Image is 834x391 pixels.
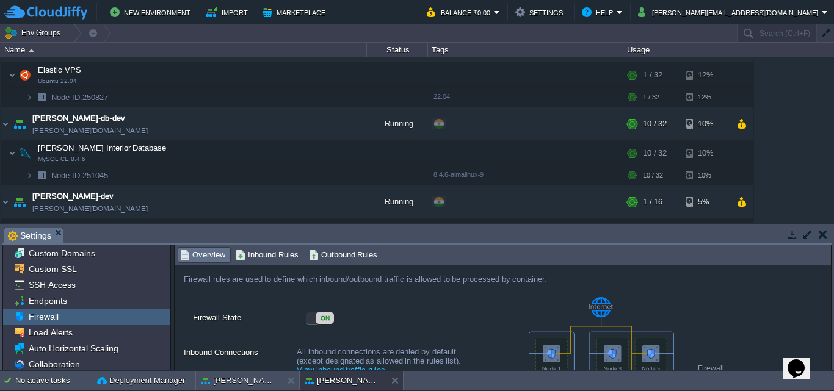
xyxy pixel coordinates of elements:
[16,219,34,243] img: AMDAwAAAACH5BAEAAAAALAAAAAABAAEAAAICRAEAOw==
[433,171,484,178] span: 8.4.6-almalinux-9
[297,365,385,375] a: View inbound traffic rules
[433,93,450,100] span: 22.04
[686,141,725,165] div: 10%
[50,170,110,181] a: Node ID:251045
[686,185,725,218] div: 5%
[297,346,480,381] div: All inbound connections are denied by default (except designated as allowed in the rules list).
[51,171,82,180] span: Node ID:
[26,264,79,274] a: Custom SSL
[316,312,334,324] div: ON
[38,156,85,163] span: MySQL CE 8.4.6
[643,141,667,165] div: 10 / 32
[4,24,65,41] button: Env Groups
[427,5,494,20] button: Balance ₹0.00
[686,88,725,107] div: 12%
[1,185,10,218] img: AMDAwAAAACH5BAEAAAAALAAAAAABAAEAAAICRAEAOw==
[38,77,77,85] span: Ubuntu 22.04
[305,375,382,387] button: [PERSON_NAME]-db-dev
[180,248,225,262] span: Overview
[32,190,114,203] a: [PERSON_NAME]-dev
[643,63,662,87] div: 1 / 32
[686,107,725,140] div: 10%
[11,185,28,218] img: AMDAwAAAACH5BAEAAAAALAAAAAABAAEAAAICRAEAOw==
[368,43,427,57] div: Status
[1,43,366,57] div: Name
[16,141,34,165] img: AMDAwAAAACH5BAEAAAAALAAAAAABAAEAAAICRAEAOw==
[686,166,725,185] div: 10%
[9,219,16,243] img: AMDAwAAAACH5BAEAAAAALAAAAAABAAEAAAICRAEAOw==
[682,362,771,376] div: Firewall
[26,166,33,185] img: AMDAwAAAACH5BAEAAAAALAAAAAABAAEAAAICRAEAOw==
[1,107,10,140] img: AMDAwAAAACH5BAEAAAAALAAAAAABAAEAAAICRAEAOw==
[26,359,82,370] a: Collaboration
[26,327,74,338] a: Load Alerts
[193,311,305,334] label: Firewall State
[26,295,69,306] a: Endpoints
[367,107,428,140] div: Running
[582,5,617,20] button: Help
[26,279,78,290] a: SSH Access
[33,88,50,107] img: AMDAwAAAACH5BAEAAAAALAAAAAABAAEAAAICRAEAOw==
[11,107,28,140] img: AMDAwAAAACH5BAEAAAAALAAAAAABAAEAAAICRAEAOw==
[50,170,110,181] span: 251045
[29,49,34,52] img: AMDAwAAAACH5BAEAAAAALAAAAAABAAEAAAICRAEAOw==
[32,203,148,215] a: [PERSON_NAME][DOMAIN_NAME]
[643,166,663,185] div: 10 / 32
[175,265,758,293] div: Firewall rules are used to define which inbound/outbound traffic is allowed to be processed by co...
[643,185,662,218] div: 1 / 16
[643,219,662,243] div: 1 / 16
[26,248,97,259] a: Custom Domains
[50,92,110,102] a: Node ID:250827
[110,5,194,20] button: New Environment
[643,107,667,140] div: 10 / 32
[37,143,168,153] span: [PERSON_NAME] Interior Database
[624,43,753,57] div: Usage
[236,248,299,262] span: Inbound Rules
[51,93,82,102] span: Node ID:
[201,375,278,387] button: [PERSON_NAME]-app-dev
[638,5,822,20] button: [PERSON_NAME][EMAIL_ADDRESS][DOMAIN_NAME]
[4,5,87,20] img: CloudJiffy
[32,124,148,137] span: [PERSON_NAME][DOMAIN_NAME]
[32,112,125,124] a: [PERSON_NAME]-db-dev
[783,342,822,379] iframe: chat widget
[97,375,185,387] button: Deployment Manager
[37,221,90,231] a: Load Balancer
[26,311,60,322] a: Firewall
[686,219,725,243] div: 5%
[37,65,83,75] span: Elastic VPS
[309,248,378,262] span: Outbound Rules
[206,5,252,20] button: Import
[26,88,33,107] img: AMDAwAAAACH5BAEAAAAALAAAAAABAAEAAAICRAEAOw==
[686,63,725,87] div: 12%
[37,221,90,231] span: Load Balancer
[367,185,428,218] div: Running
[184,346,296,369] label: Inbound Connections
[26,343,120,354] a: Auto Horizontal Scaling
[50,92,110,102] span: 250827
[263,5,329,20] button: Marketplace
[15,371,92,390] div: No active tasks
[9,63,16,87] img: AMDAwAAAACH5BAEAAAAALAAAAAABAAEAAAICRAEAOw==
[9,141,16,165] img: AMDAwAAAACH5BAEAAAAALAAAAAABAAEAAAICRAEAOw==
[37,65,83,74] a: Elastic VPSUbuntu 22.04
[37,143,168,152] a: [PERSON_NAME] Interior DatabaseMySQL CE 8.4.6
[33,166,50,185] img: AMDAwAAAACH5BAEAAAAALAAAAAABAAEAAAICRAEAOw==
[643,88,659,107] div: 1 / 32
[8,228,51,243] span: Settings
[515,5,567,20] button: Settings
[429,43,623,57] div: Tags
[16,63,34,87] img: AMDAwAAAACH5BAEAAAAALAAAAAABAAEAAAICRAEAOw==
